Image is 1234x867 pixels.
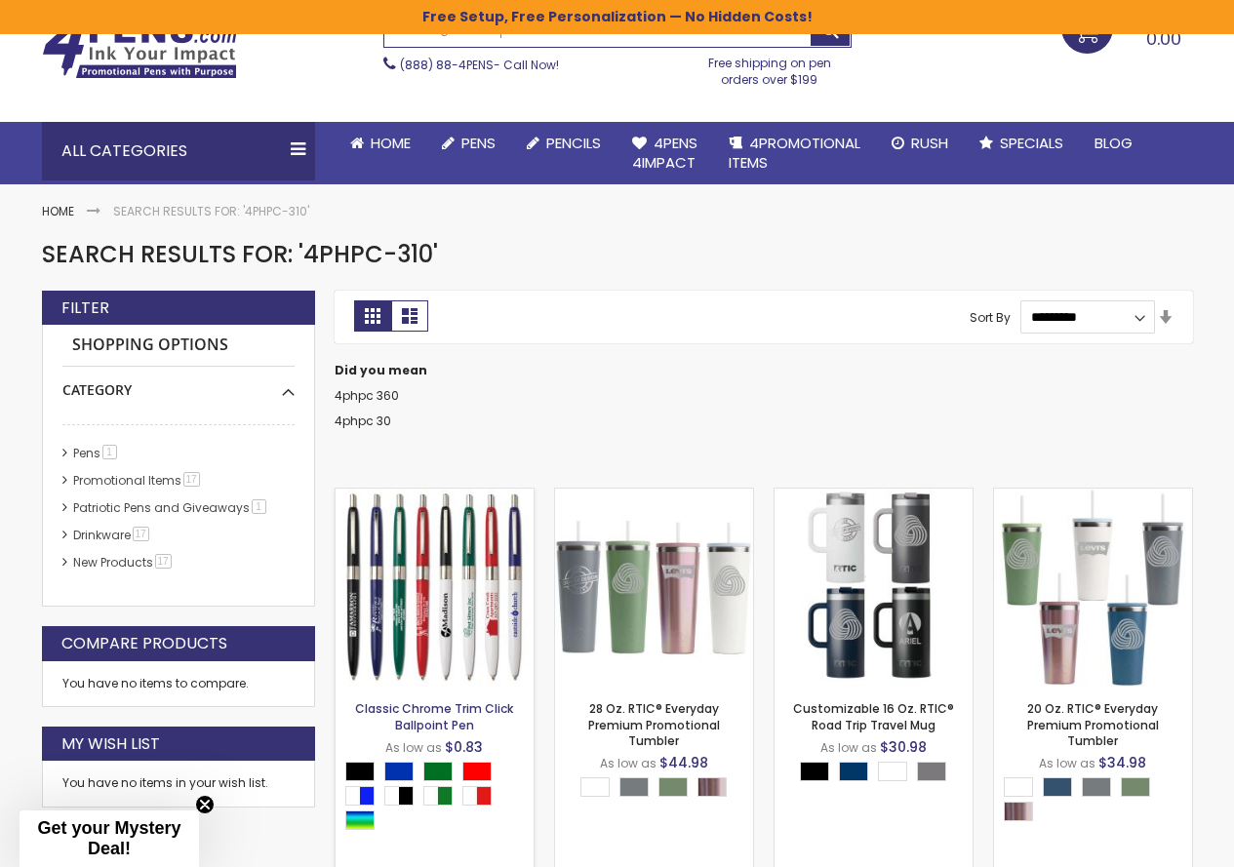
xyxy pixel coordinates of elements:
a: 20 Oz. RTIC® Everyday Premium Promotional Tumbler [994,488,1192,504]
strong: My Wish List [61,733,160,755]
a: 4Pens4impact [617,122,713,185]
span: As low as [820,739,877,756]
a: 4PROMOTIONALITEMS [713,122,876,185]
strong: Compare Products [61,633,227,654]
span: 17 [155,554,172,569]
span: As low as [385,739,442,756]
div: White [580,777,610,797]
strong: Shopping Options [62,325,295,367]
a: Rush [876,122,964,165]
div: Blue [384,762,414,781]
a: Home [42,203,74,219]
div: Sage Green [658,777,688,797]
div: White [878,762,907,781]
span: 17 [183,472,200,487]
div: Select A Color [800,762,956,786]
div: Get your Mystery Deal!Close teaser [20,810,199,867]
div: Black [800,762,829,781]
a: Drinkware17 [68,527,156,543]
button: Close teaser [195,795,215,814]
a: Specials [964,122,1079,165]
span: 4Pens 4impact [632,133,697,173]
a: 4phpc 30 [335,413,391,429]
span: Specials [1000,133,1063,153]
span: Search results for: '4PHPC-310' [42,238,438,270]
img: Customizable 16 Oz. RTIC® Road Trip Travel Mug [775,489,973,687]
a: 28 Oz. RTIC® Everyday Premium Promotional Tumbler [555,488,753,504]
span: $0.83 [445,737,483,757]
a: 4phpc 360 [335,387,399,404]
div: Select A Color [580,777,736,802]
div: Navy Blue [839,762,868,781]
strong: Filter [61,297,109,319]
span: As low as [600,755,657,771]
div: White|Blue [345,786,375,806]
div: Select A Color [345,762,534,835]
span: - Call Now! [400,57,559,73]
div: White [1004,777,1033,797]
div: Snapdragon Glitter [1004,802,1033,821]
img: 4Pens Custom Pens and Promotional Products [42,17,237,79]
a: 20 Oz. RTIC® Everyday Premium Promotional Tumbler [1027,700,1159,748]
span: 1 [102,445,117,459]
span: $34.98 [1098,753,1146,772]
div: White|Red [462,786,492,806]
a: Pens1 [68,445,124,461]
div: Green [423,762,453,781]
span: $44.98 [659,753,708,772]
div: Free shipping on pen orders over $199 [688,48,852,87]
dt: Did you mean [335,363,1193,378]
strong: Grid [354,300,391,332]
a: 28 Oz. RTIC® Everyday Premium Promotional Tumbler [588,700,720,748]
div: Sage Green [1121,777,1150,797]
a: (888) 88-4PENS [400,57,494,73]
div: White|Green [423,786,453,806]
a: Patriotic Pens and Giveaways1 [68,499,273,516]
a: New Products17 [68,554,179,571]
div: Fog [1082,777,1111,797]
a: Pens [426,122,511,165]
div: Graphite [917,762,946,781]
a: Home [335,122,426,165]
img: 28 Oz. RTIC® Everyday Premium Promotional Tumbler [555,489,753,687]
a: Customizable 16 Oz. RTIC® Road Trip Travel Mug [793,700,954,732]
div: Storm [1043,777,1072,797]
span: $30.98 [880,737,927,757]
span: As low as [1039,755,1095,771]
span: Rush [911,133,948,153]
div: White|Black [384,786,414,806]
strong: Search results for: '4PHPC-310' [113,203,309,219]
div: Red [462,762,492,781]
span: Pencils [546,133,601,153]
iframe: Google Customer Reviews [1073,814,1234,867]
div: You have no items to compare. [42,661,315,707]
img: Classic Chrome Trim Click Ballpoint Pen [336,489,534,687]
span: 17 [133,527,149,541]
label: Sort By [970,308,1011,325]
span: 4PROMOTIONAL ITEMS [729,133,860,173]
div: Category [62,367,295,400]
span: Blog [1095,133,1133,153]
a: Classic Chrome Trim Click Ballpoint Pen [355,700,513,732]
a: Classic Chrome Trim Click Ballpoint Pen [336,488,534,504]
a: Promotional Items17 [68,472,207,489]
div: Fog [619,777,649,797]
span: Get your Mystery Deal! [37,818,180,858]
span: 1 [252,499,266,514]
div: Snapdragon Glitter [697,777,727,797]
span: Pens [461,133,496,153]
div: All Categories [42,122,315,180]
div: Select A Color [1004,777,1192,826]
div: Assorted [345,810,375,830]
div: You have no items in your wish list. [62,775,295,791]
div: Black [345,762,375,781]
span: Home [371,133,411,153]
span: 0.00 [1146,26,1181,51]
a: Customizable 16 Oz. RTIC® Road Trip Travel Mug [775,488,973,504]
a: Blog [1079,122,1148,165]
a: Pencils [511,122,617,165]
img: 20 Oz. RTIC® Everyday Premium Promotional Tumbler [994,489,1192,687]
